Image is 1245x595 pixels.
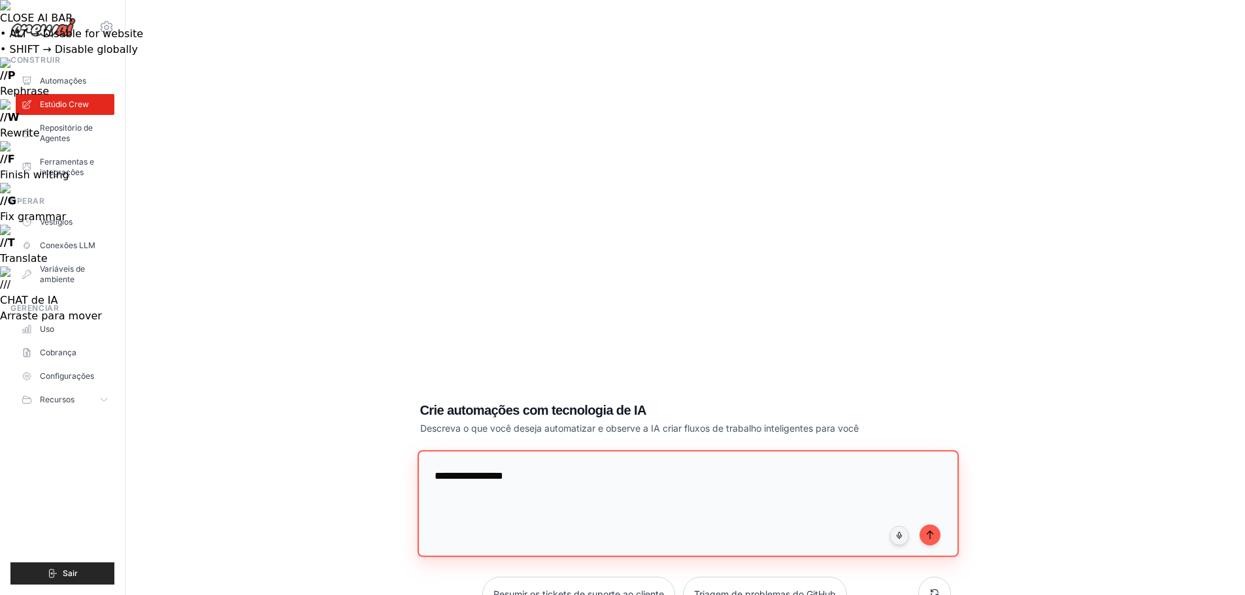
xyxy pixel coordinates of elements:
font: Sair [63,568,78,578]
font: Crie automações com tecnologia de IA [420,403,646,417]
button: Clique para falar sobre sua ideia de automação [889,526,909,545]
font: Uso [40,324,54,334]
font: Cobrança [40,347,76,357]
a: Configurações [16,366,114,387]
font: Descreva o que você deseja automatizar e observe a IA criar fluxos de trabalho inteligentes para ... [420,423,859,434]
font: / [7,278,10,291]
button: Sair [10,562,114,585]
a: Uso [16,319,114,340]
font: Recursos [40,394,75,404]
font: Configurações [40,371,94,381]
button: Recursos [16,389,114,410]
a: Cobrança [16,342,114,363]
